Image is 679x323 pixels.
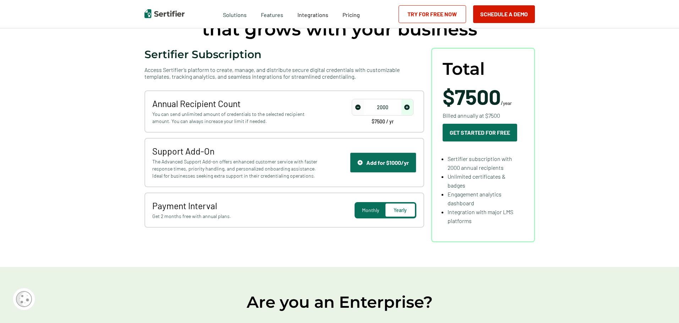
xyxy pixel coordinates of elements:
span: Integrations [297,11,328,18]
span: Monthly [362,207,379,213]
img: Support Icon [357,160,363,165]
div: Add for $1000/yr [357,159,409,166]
span: Billed annually at $7500 [443,111,500,120]
span: Access Sertifier’s platform to create, manage, and distribute secure digital credentials with cus... [144,66,424,80]
span: Payment Interval [152,200,319,211]
button: Get Started For Free [443,124,517,141]
span: Solutions [223,10,247,18]
span: $7500 [443,84,501,109]
iframe: Chat Widget [644,289,679,323]
a: Integrations [297,10,328,18]
span: increase number [401,100,413,115]
span: Engagement analytics dashboard [448,191,502,206]
img: Sertifier | Digital Credentialing Platform [144,9,185,18]
span: decrease number [352,100,364,115]
span: Get 2 months free with annual plans. [152,213,319,220]
a: Try for Free Now [399,5,466,23]
span: / [443,86,512,107]
span: Integration with major LMS platforms [448,208,513,224]
button: Support IconAdd for $1000/yr [350,152,416,173]
h2: Are you an Enterprise? [127,292,553,312]
span: Features [261,10,283,18]
img: Increase Icon [404,105,410,110]
img: Cookie Popup Icon [16,291,32,307]
span: Support Add-On [152,146,319,156]
span: Pricing [343,11,360,18]
span: Sertifier Subscription [144,48,262,61]
span: Unlimited certificates & badges [448,173,505,189]
span: You can send unlimited amount of credentials to the selected recipient amount. You can always inc... [152,111,319,125]
button: Schedule a Demo [473,5,535,23]
span: year [503,100,512,106]
img: Decrease Icon [355,105,361,110]
span: Total [443,59,485,79]
a: Pricing [343,10,360,18]
span: Annual Recipient Count [152,98,319,109]
span: Sertifier subscription with 2000 annual recipients [448,155,512,171]
span: Yearly [394,207,407,213]
span: The Advanced Support Add-on offers enhanced customer service with faster response times, priority... [152,158,319,179]
span: $7500 / yr [372,119,394,124]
